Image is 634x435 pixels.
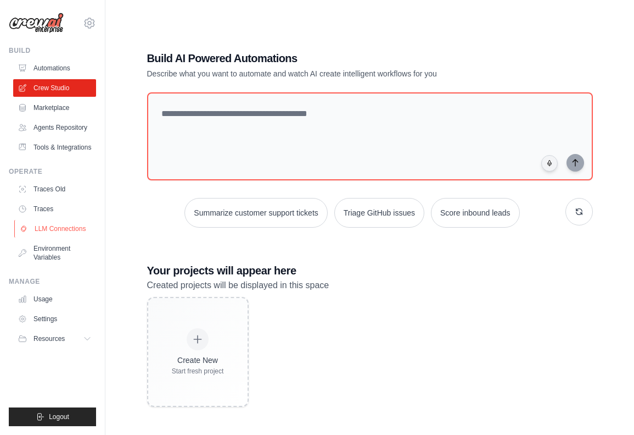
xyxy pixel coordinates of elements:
[9,408,96,426] button: Logout
[13,200,96,218] a: Traces
[14,220,97,238] a: LLM Connections
[334,198,424,228] button: Triage GitHub issues
[147,68,516,79] p: Describe what you want to automate and watch AI create intelligent workflows for you
[9,167,96,176] div: Operate
[541,155,558,172] button: Click to speak your automation idea
[184,198,327,228] button: Summarize customer support tickets
[13,99,96,117] a: Marketplace
[147,51,516,66] h1: Build AI Powered Automations
[147,278,593,293] p: Created projects will be displayed in this space
[13,119,96,136] a: Agents Repository
[9,277,96,286] div: Manage
[13,79,96,97] a: Crew Studio
[9,46,96,55] div: Build
[579,382,634,435] iframe: Chat Widget
[13,180,96,198] a: Traces Old
[13,139,96,156] a: Tools & Integrations
[9,13,64,34] img: Logo
[172,367,224,376] div: Start fresh project
[13,310,96,328] a: Settings
[13,59,96,77] a: Automations
[13,330,96,348] button: Resources
[147,263,593,278] h3: Your projects will appear here
[33,334,65,343] span: Resources
[431,198,520,228] button: Score inbound leads
[49,412,69,421] span: Logout
[13,290,96,308] a: Usage
[172,355,224,366] div: Create New
[565,198,593,225] button: Get new suggestions
[13,240,96,266] a: Environment Variables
